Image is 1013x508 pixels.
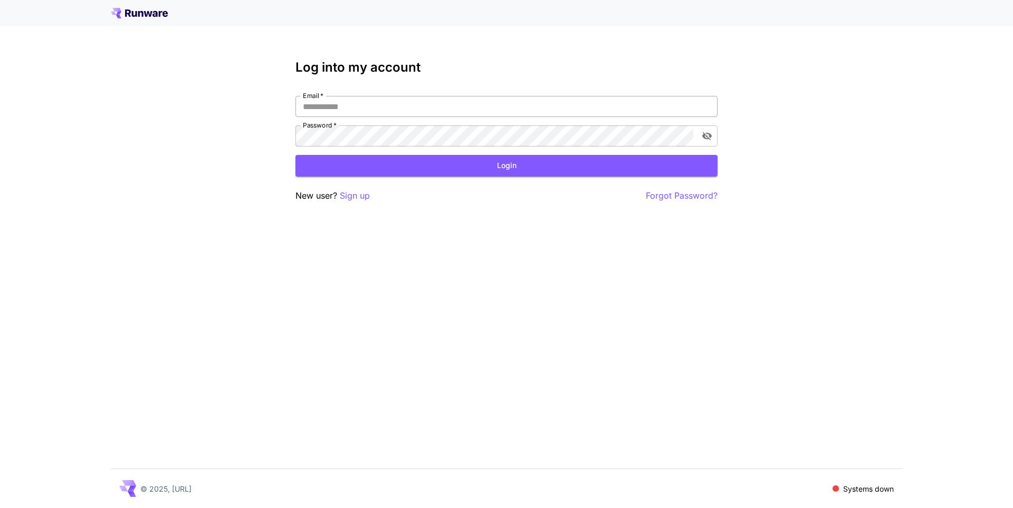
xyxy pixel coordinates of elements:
button: Sign up [340,189,370,202]
p: © 2025, [URL] [140,483,192,494]
button: Forgot Password? [646,189,718,202]
p: New user? [295,189,370,202]
button: toggle password visibility [697,126,716,145]
p: Systems down [843,483,894,494]
button: Login [295,155,718,177]
h3: Log into my account [295,60,718,75]
label: Email [303,91,323,100]
label: Password [303,121,337,130]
